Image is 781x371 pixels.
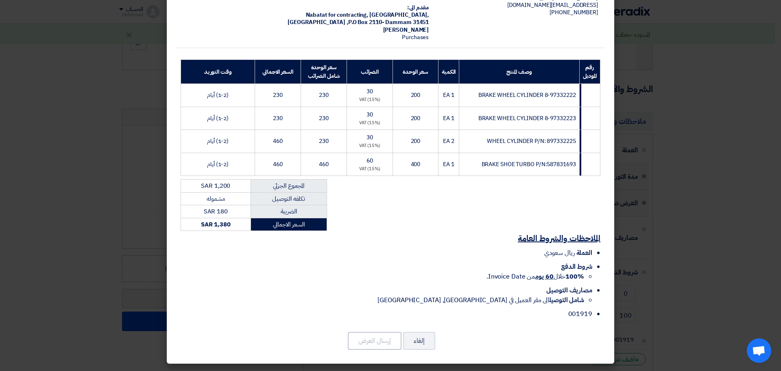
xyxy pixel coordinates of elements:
[201,220,231,229] strong: SAR 1,380
[576,248,592,258] span: العملة
[411,137,421,145] span: 200
[204,207,228,216] span: SAR 180
[207,114,229,123] span: (1-2) أيام
[319,91,329,99] span: 230
[273,137,283,145] span: 460
[251,192,327,205] td: تكلفه التوصيل
[255,60,301,84] th: السعر الاجمالي
[181,309,592,319] li: 001919
[518,232,600,244] u: الملاحظات والشروط العامة
[478,91,576,99] span: BRAKE WHEEL CYLINDER 8-97332222
[367,110,373,119] span: 30
[393,60,438,84] th: سعر الوحدة
[181,295,584,305] li: الى مقر العميل في [GEOGRAPHIC_DATA], [GEOGRAPHIC_DATA]
[350,166,389,173] div: (15%) VAT
[487,137,576,145] span: WHEEL CYLINDER P/N: 897332225
[747,338,771,363] div: دردشة مفتوحة
[348,332,401,350] button: إرسال العرض
[507,1,598,9] span: [EMAIL_ADDRESS][DOMAIN_NAME]
[411,160,421,169] span: 400
[251,205,327,218] td: الضريبة
[301,60,347,84] th: سعر الوحدة شامل الضرائب
[319,137,329,145] span: 230
[367,156,373,165] span: 60
[367,87,373,96] span: 30
[482,160,576,169] span: BRAKE SHOE TURBO P/N:587831693
[273,91,283,99] span: 230
[251,218,327,231] td: السعر الاجمالي
[350,120,389,127] div: (15%) VAT
[411,114,421,123] span: 200
[486,272,584,281] span: خلال من Invoice Date.
[347,60,393,84] th: الضرائب
[544,248,575,258] span: ريال سعودي
[181,180,251,193] td: SAR 1,200
[443,137,454,145] span: 2 EA
[411,91,421,99] span: 200
[579,60,600,84] th: رقم الموديل
[561,262,592,272] span: شروط الدفع
[402,33,429,42] span: Purchases
[288,11,429,26] span: [GEOGRAPHIC_DATA], [GEOGRAPHIC_DATA] ,P.O Box 2110- Dammam 31451
[535,272,553,281] u: 60 يوم
[438,60,459,84] th: الكمية
[273,160,283,169] span: 460
[207,160,229,169] span: (1-2) أيام
[550,8,598,17] span: [PHONE_NUMBER]
[443,114,454,123] span: 1 EA
[546,285,592,295] span: مصاريف التوصيل
[383,26,429,34] span: [PERSON_NAME]
[403,332,435,350] button: إلغاء
[251,180,327,193] td: المجموع الجزئي
[367,133,373,142] span: 30
[319,160,329,169] span: 460
[350,97,389,103] div: (15%) VAT
[549,295,584,305] strong: شامل التوصيل
[273,114,283,123] span: 230
[207,194,225,203] span: مشموله
[443,91,454,99] span: 1 EA
[319,114,329,123] span: 230
[565,272,584,281] strong: 100%
[207,137,229,145] span: (1-2) أيام
[407,3,429,12] strong: مقدم الى:
[459,60,579,84] th: وصف المنتج
[306,11,369,19] span: Nabatat for contracting,
[207,91,229,99] span: (1-2) أيام
[478,114,576,123] span: BRAKE WHEEL CYLINDER 8-97332223
[443,160,454,169] span: 1 EA
[350,143,389,149] div: (15%) VAT
[181,60,255,84] th: وقت التوريد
